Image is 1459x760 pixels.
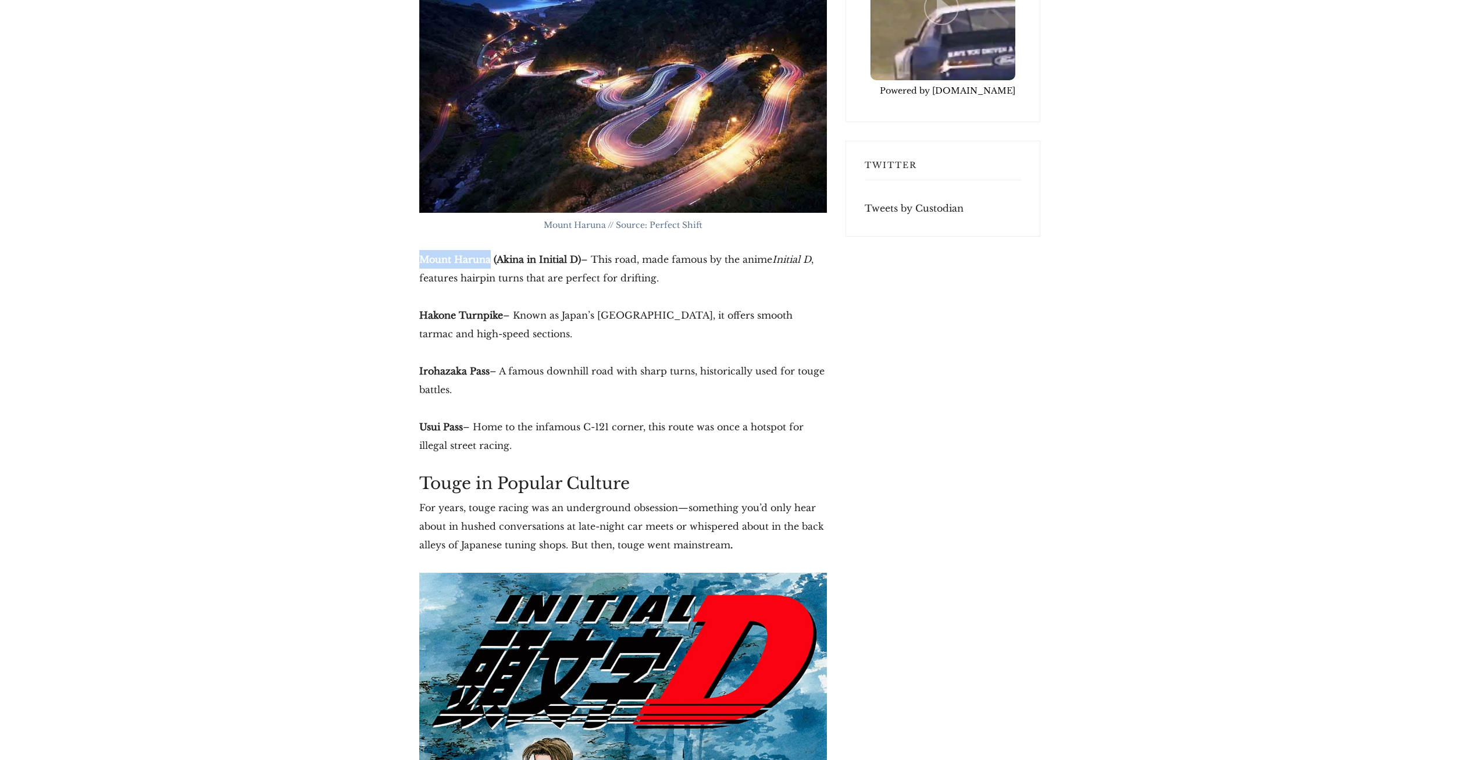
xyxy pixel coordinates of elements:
[419,498,827,554] p: For years, touge racing was an underground obsession—something you’d only hear about in hushed co...
[419,250,827,287] p: – This road, made famous by the anime , features hairpin turns that are perfect for drifting.
[419,365,490,377] strong: Irohazaka Pass
[419,254,581,265] strong: Mount Haruna (Akina in Initial D)
[865,160,1021,180] h3: Twitter
[419,306,827,343] p: – Known as Japan’s [GEOGRAPHIC_DATA], it offers smooth tarmac and high-speed sections.
[865,202,964,214] a: Tweets by Custodian
[419,473,827,494] h2: Touge in Popular Culture
[419,421,463,433] strong: Usui Pass
[880,81,1015,100] a: Powered by [DOMAIN_NAME]
[544,220,702,230] span: Mount Haruna // Source: Perfect Shift
[419,418,827,455] p: – Home to the infamous C-121 corner, this route was once a hotspot for illegal street racing.
[772,254,811,265] em: Initial D
[419,362,827,399] p: – A famous downhill road with sharp turns, historically used for touge battles.
[730,539,733,551] strong: .
[419,309,503,321] strong: Hakone Turnpike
